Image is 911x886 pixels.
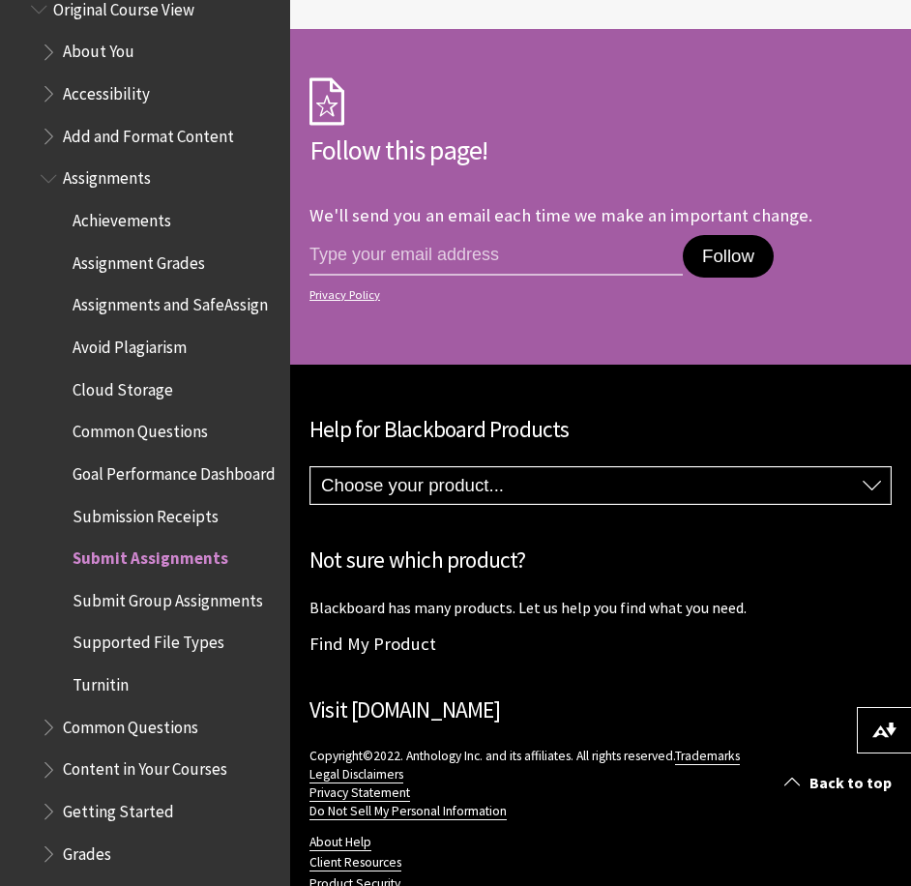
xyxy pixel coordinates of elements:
[309,747,892,820] p: Copyright©2022. Anthology Inc. and its affiliates. All rights reserved.
[63,77,150,103] span: Accessibility
[73,247,205,273] span: Assignment Grades
[63,795,174,821] span: Getting Started
[309,77,344,126] img: Subscription Icon
[770,765,911,801] a: Back to top
[309,633,436,655] a: Find My Product
[683,235,774,278] button: Follow
[63,753,227,780] span: Content in Your Courses
[309,695,500,724] a: Visit [DOMAIN_NAME]
[63,120,234,146] span: Add and Format Content
[675,748,740,765] a: Trademarks
[63,162,151,189] span: Assignments
[73,415,208,441] span: Common Questions
[309,784,410,802] a: Privacy Statement
[73,500,219,526] span: Submission Receipts
[63,838,111,864] span: Grades
[63,36,134,62] span: About You
[309,854,401,871] a: Client Resources
[63,711,198,737] span: Common Questions
[309,544,892,577] h2: Not sure which product?
[73,373,173,399] span: Cloud Storage
[73,542,228,568] span: Submit Assignments
[309,130,890,170] h2: Follow this page!
[309,413,892,447] h2: Help for Blackboard Products
[73,668,129,694] span: Turnitin
[73,584,263,610] span: Submit Group Assignments
[309,288,884,302] a: Privacy Policy
[309,803,507,820] a: Do Not Sell My Personal Information
[73,458,276,484] span: Goal Performance Dashboard
[73,204,171,230] span: Achievements
[309,235,683,276] input: email address
[73,627,224,653] span: Supported File Types
[309,204,812,226] p: We'll send you an email each time we make an important change.
[309,834,371,851] a: About Help
[309,597,892,618] p: Blackboard has many products. Let us help you find what you need.
[73,331,187,357] span: Avoid Plagiarism
[73,289,268,315] span: Assignments and SafeAssign
[309,766,403,783] a: Legal Disclaimers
